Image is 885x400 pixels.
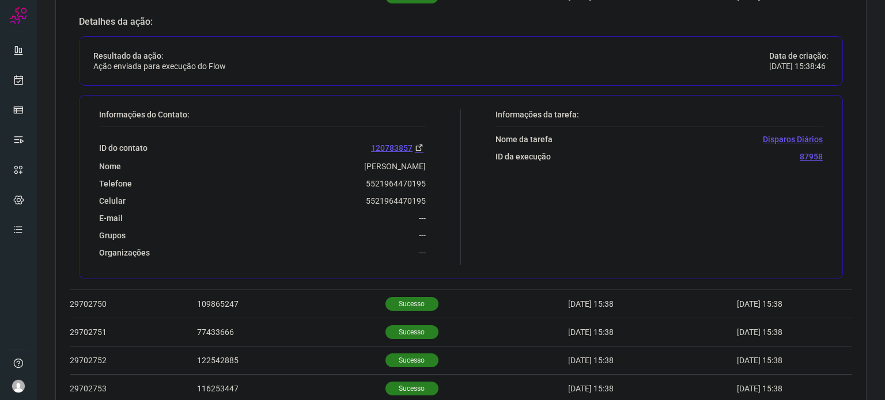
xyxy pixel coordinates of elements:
td: [DATE] 15:38 [737,318,818,346]
td: 122542885 [197,346,385,375]
p: Sucesso [385,325,438,339]
td: [DATE] 15:38 [737,346,818,375]
p: 5521964470195 [366,196,426,206]
p: Informações da tarefa: [496,109,823,120]
a: 120783857 [371,141,426,154]
td: 29702750 [70,290,197,318]
p: Celular [99,196,126,206]
p: Detalhes da ação: [79,17,843,27]
p: Nome da tarefa [496,134,553,144]
td: [DATE] 15:38 [568,346,737,375]
p: ID da execução [496,151,551,162]
td: [DATE] 15:38 [737,290,818,318]
p: Sucesso [385,353,438,367]
p: --- [419,247,426,258]
p: [PERSON_NAME] [364,161,426,172]
td: [DATE] 15:38 [568,318,737,346]
td: 109865247 [197,290,385,318]
p: 5521964470195 [366,178,426,189]
p: E-mail [99,213,123,223]
p: Telefone [99,178,132,189]
td: 77433666 [197,318,385,346]
p: Informações do Contato: [99,109,426,120]
p: 87958 [800,151,823,162]
p: Ação enviada para execução do Flow [93,61,226,71]
p: Sucesso [385,382,438,395]
p: Grupos [99,230,126,241]
p: Nome [99,161,121,172]
p: [DATE] 15:38:46 [769,61,829,71]
img: avatar-user-boy.jpg [12,379,25,393]
p: ID do contato [99,143,147,153]
td: 29702752 [70,346,197,375]
td: 29702751 [70,318,197,346]
p: --- [419,230,426,241]
td: [DATE] 15:38 [568,290,737,318]
p: Organizações [99,247,150,258]
p: Data de criação: [769,51,829,61]
p: --- [419,213,426,223]
p: Sucesso [385,297,438,311]
img: Logo [10,7,27,24]
p: Resultado da ação: [93,51,226,61]
p: Disparos Diários [763,134,823,144]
